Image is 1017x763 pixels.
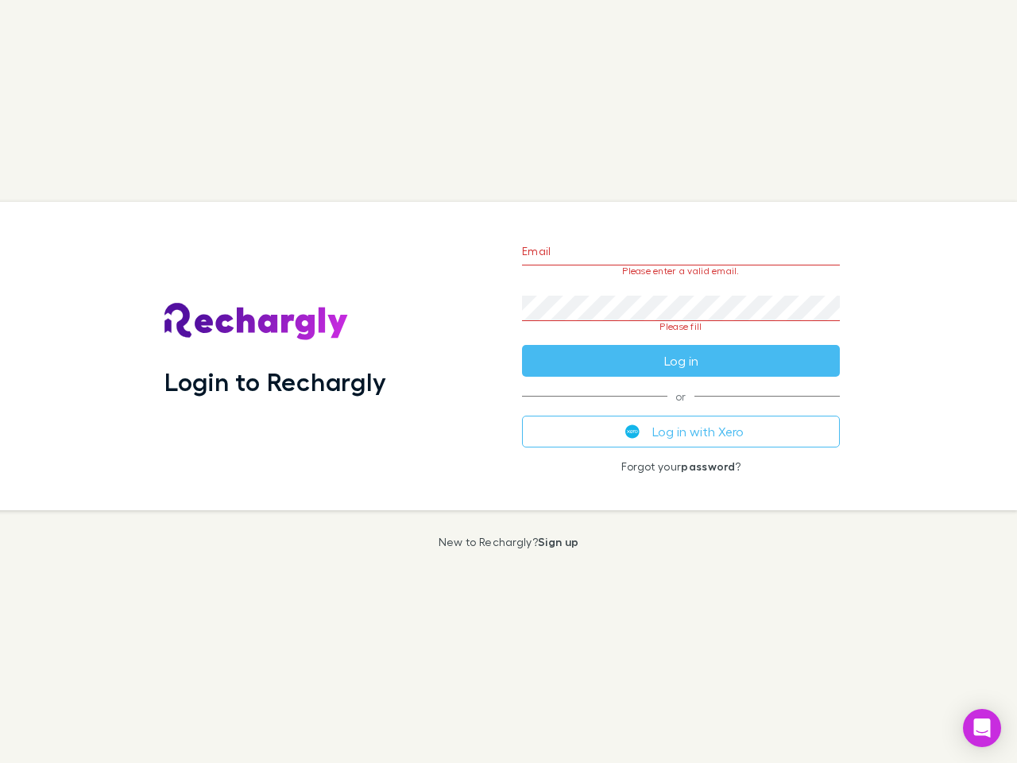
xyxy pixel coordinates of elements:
button: Log in with Xero [522,416,840,447]
h1: Login to Rechargly [164,366,386,397]
a: Sign up [538,535,578,548]
img: Xero's logo [625,424,640,439]
button: Log in [522,345,840,377]
p: New to Rechargly? [439,536,579,548]
p: Please fill [522,321,840,332]
div: Open Intercom Messenger [963,709,1001,747]
p: Please enter a valid email. [522,265,840,277]
a: password [681,459,735,473]
p: Forgot your ? [522,460,840,473]
img: Rechargly's Logo [164,303,349,341]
